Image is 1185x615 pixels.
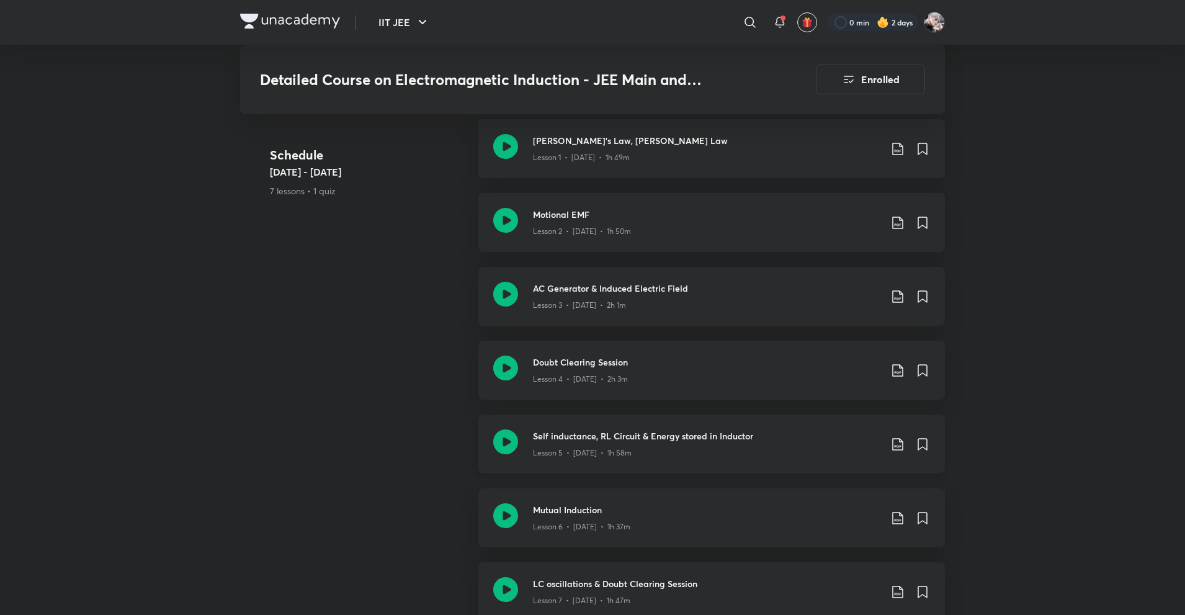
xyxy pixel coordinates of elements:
[533,282,880,295] h3: AC Generator & Induced Electric Field
[533,152,630,163] p: Lesson 1 • [DATE] • 1h 49m
[533,447,632,459] p: Lesson 5 • [DATE] • 1h 58m
[478,341,945,415] a: Doubt Clearing SessionLesson 4 • [DATE] • 2h 3m
[371,10,437,35] button: IIT JEE
[478,488,945,562] a: Mutual InductionLesson 6 • [DATE] • 1h 37m
[533,134,880,147] h3: [PERSON_NAME]'s Law, [PERSON_NAME] Law
[533,503,880,516] h3: Mutual Induction
[478,193,945,267] a: Motional EMFLesson 2 • [DATE] • 1h 50m
[533,374,628,385] p: Lesson 4 • [DATE] • 2h 3m
[240,14,340,32] a: Company Logo
[478,267,945,341] a: AC Generator & Induced Electric FieldLesson 3 • [DATE] • 2h 1m
[802,17,813,28] img: avatar
[270,184,468,197] p: 7 lessons • 1 quiz
[533,226,631,237] p: Lesson 2 • [DATE] • 1h 50m
[533,208,880,221] h3: Motional EMF
[270,164,468,179] h5: [DATE] - [DATE]
[533,356,880,369] h3: Doubt Clearing Session
[533,300,626,311] p: Lesson 3 • [DATE] • 2h 1m
[924,12,945,33] img: Navin Raj
[533,429,880,442] h3: Self inductance, RL Circuit & Energy stored in Inductor
[816,65,925,94] button: Enrolled
[270,146,468,164] h4: Schedule
[478,415,945,488] a: Self inductance, RL Circuit & Energy stored in InductorLesson 5 • [DATE] • 1h 58m
[533,577,880,590] h3: LC oscillations & Doubt Clearing Session
[797,12,817,32] button: avatar
[533,595,630,606] p: Lesson 7 • [DATE] • 1h 47m
[533,521,630,532] p: Lesson 6 • [DATE] • 1h 37m
[877,16,889,29] img: streak
[478,119,945,193] a: [PERSON_NAME]'s Law, [PERSON_NAME] LawLesson 1 • [DATE] • 1h 49m
[260,71,746,89] h3: Detailed Course on Electromagnetic Induction - JEE Main and Advanced
[240,14,340,29] img: Company Logo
